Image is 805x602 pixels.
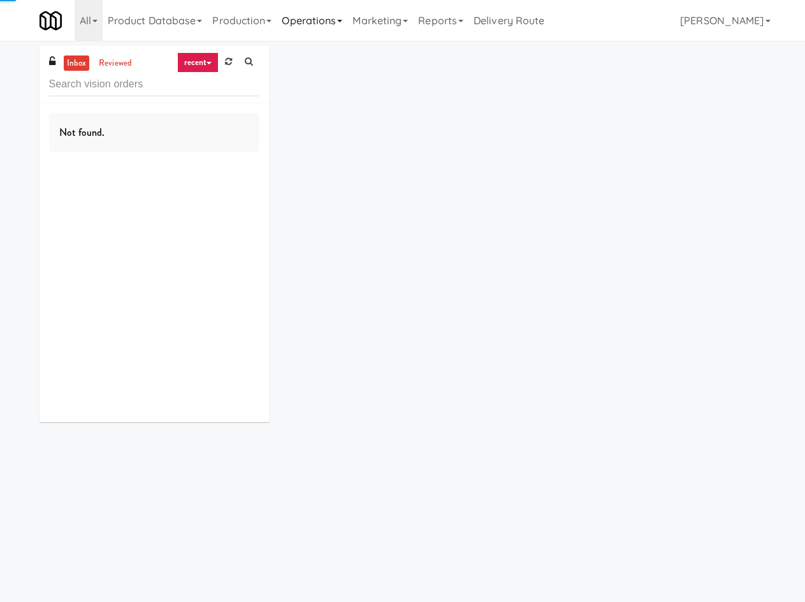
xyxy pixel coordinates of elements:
img: Micromart [40,10,62,32]
a: inbox [64,55,90,71]
input: Search vision orders [49,73,259,96]
a: recent [177,52,219,73]
span: Not found. [59,125,105,140]
a: reviewed [96,55,135,71]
